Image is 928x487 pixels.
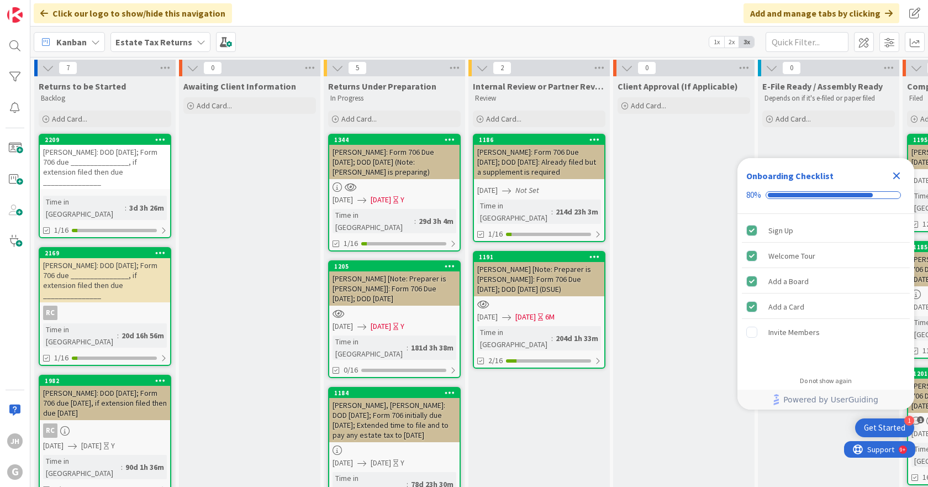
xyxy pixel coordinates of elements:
div: Time in [GEOGRAPHIC_DATA] [43,323,117,348]
span: Add Card... [776,114,811,124]
span: 5 [348,61,367,75]
span: [DATE] [333,194,353,206]
div: Time in [GEOGRAPHIC_DATA] [477,200,551,224]
div: 1 [904,416,914,426]
div: JH [7,433,23,449]
a: 1191[PERSON_NAME] [Note: Preparer is [PERSON_NAME]]: Form 706 Due [DATE]; DOD [DATE] (DSUE)[DATE]... [473,251,605,369]
a: 2209[PERSON_NAME]: DOD [DATE]; Form 706 due _______________, if extension filed then due ________... [39,134,171,238]
span: Returns to be Started [39,81,126,92]
span: Returns Under Preparation [328,81,436,92]
div: 2209 [45,136,170,144]
span: 3x [739,36,754,48]
div: Y [400,457,404,469]
span: Support [23,2,50,15]
div: 2169[PERSON_NAME]: DOD [DATE]; Form 706 due _______________, if extension filed then due ________... [40,248,170,302]
div: Add a Card [768,300,804,313]
div: 1184 [334,389,460,397]
div: [PERSON_NAME], [PERSON_NAME]: DOD [DATE]; Form 706 initially due [DATE]; Extended time to file an... [329,398,460,442]
p: Review [475,94,603,103]
span: Add Card... [341,114,377,124]
div: 1191[PERSON_NAME] [Note: Preparer is [PERSON_NAME]]: Form 706 Due [DATE]; DOD [DATE] (DSUE) [474,252,604,296]
span: 1/16 [54,352,68,364]
div: Time in [GEOGRAPHIC_DATA] [333,336,407,360]
div: Invite Members [768,326,820,339]
span: : [414,215,416,227]
div: 1184 [329,388,460,398]
span: [DATE] [371,457,391,469]
div: Y [400,321,404,332]
span: : [551,206,553,218]
div: 1205 [329,261,460,271]
span: 2 [493,61,512,75]
div: 1191 [474,252,604,262]
span: 1/16 [344,238,358,249]
span: [DATE] [477,311,498,323]
div: 1186[PERSON_NAME]: Form 706 Due [DATE]; DOD [DATE]: Already filed but a supplement is required [474,135,604,179]
span: : [551,332,553,344]
div: [PERSON_NAME]: Form 706 Due [DATE]; DOD [DATE]: Already filed but a supplement is required [474,145,604,179]
span: Add Card... [631,101,666,111]
span: : [121,461,123,473]
span: Powered by UserGuiding [783,393,878,406]
span: 2x [724,36,739,48]
div: [PERSON_NAME]: DOD [DATE]; Form 706 due _______________, if extension filed then due _______________ [40,258,170,302]
span: Awaiting Client Information [183,81,296,92]
div: Time in [GEOGRAPHIC_DATA] [333,209,414,233]
a: 1186[PERSON_NAME]: Form 706 Due [DATE]; DOD [DATE]: Already filed but a supplement is required[DA... [473,134,605,242]
div: Checklist Container [737,158,914,410]
div: Y [400,194,404,206]
div: 1344 [334,136,460,144]
span: : [407,342,408,354]
div: Do not show again [800,376,852,385]
div: 20d 16h 56m [119,329,167,342]
div: Welcome Tour [768,249,815,263]
div: 1186 [474,135,604,145]
i: Not Set [515,185,539,195]
div: G [7,464,23,480]
span: : [117,329,119,342]
div: 9+ [56,4,61,13]
span: 7 [59,61,77,75]
span: E-File Ready / Assembly Ready [762,81,883,92]
div: 1205[PERSON_NAME] [Note: Preparer is [PERSON_NAME]]: Form 706 Due [DATE]; DOD [DATE] [329,261,460,306]
div: Add a Board [768,275,809,288]
div: Open Get Started checklist, remaining modules: 1 [855,418,914,437]
span: 0 [637,61,656,75]
div: 1344[PERSON_NAME]: Form 706 Due [DATE]; DOD [DATE] (Note: [PERSON_NAME] is preparing) [329,135,460,179]
div: RC [43,423,57,438]
div: 1191 [479,253,604,261]
div: 29d 3h 4m [416,215,456,227]
span: Internal Review or Partner Review [473,81,605,92]
span: 0 [782,61,801,75]
div: Welcome Tour is complete. [742,244,910,268]
a: Powered by UserGuiding [743,390,909,410]
div: Time in [GEOGRAPHIC_DATA] [477,326,551,350]
div: 3d 3h 26m [126,202,167,214]
div: Sign Up is complete. [742,218,910,243]
div: Add a Board is complete. [742,269,910,294]
div: Close Checklist [888,167,905,185]
div: Add a Card is complete. [742,295,910,319]
div: [PERSON_NAME]: DOD [DATE]; Form 706 due [DATE], if extension filed then due [DATE] [40,386,170,420]
div: 1205 [334,263,460,270]
span: 1x [709,36,724,48]
div: 1344 [329,135,460,145]
div: Time in [GEOGRAPHIC_DATA] [43,196,125,220]
div: Checklist items [737,214,914,369]
div: RC [43,306,57,320]
span: 0 [203,61,222,75]
div: Onboarding Checklist [746,169,834,182]
span: [DATE] [515,311,536,323]
span: Add Card... [486,114,521,124]
div: Y [111,440,115,452]
span: [DATE] [333,321,353,332]
div: 1186 [479,136,604,144]
div: 1982 [45,377,170,385]
div: Get Started [864,422,905,433]
span: Client Approval (If Applicable) [618,81,738,92]
div: Footer [737,390,914,410]
div: 214d 23h 3m [553,206,601,218]
div: Sign Up [768,224,793,237]
p: Backlog [41,94,169,103]
a: 2169[PERSON_NAME]: DOD [DATE]; Form 706 due _______________, if extension filed then due ________... [39,247,171,366]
